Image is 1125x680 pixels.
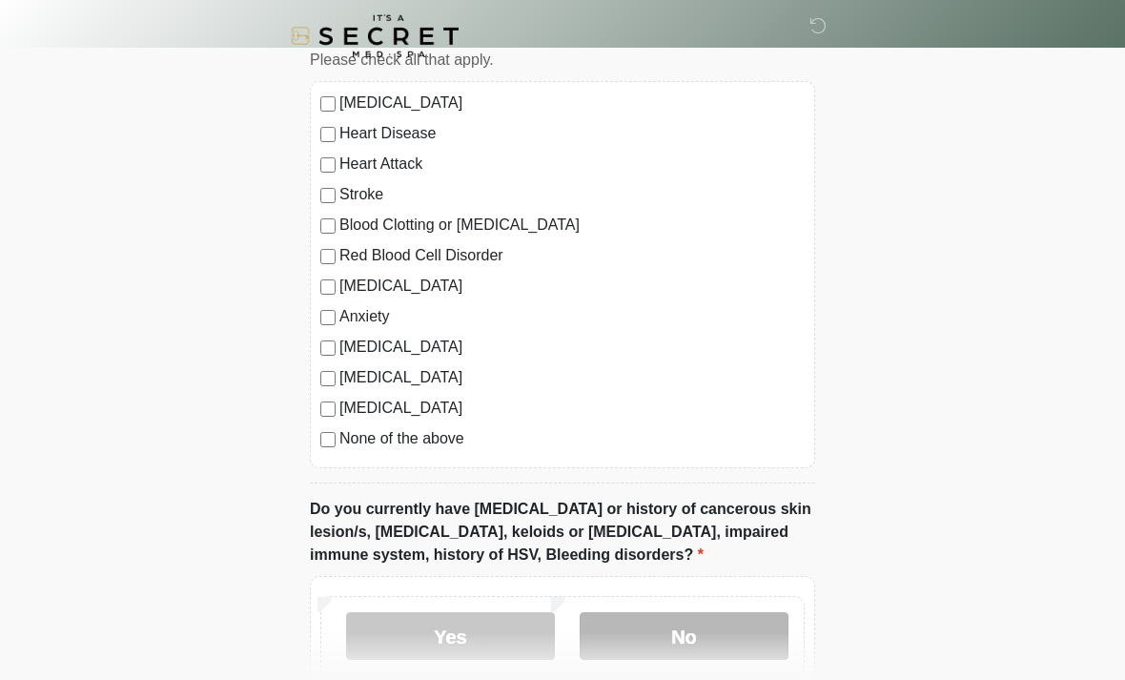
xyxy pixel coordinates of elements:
label: [MEDICAL_DATA] [339,92,805,114]
input: None of the above [320,432,336,447]
input: Stroke [320,188,336,203]
input: [MEDICAL_DATA] [320,371,336,386]
input: Heart Attack [320,157,336,173]
label: [MEDICAL_DATA] [339,397,805,420]
label: [MEDICAL_DATA] [339,275,805,298]
label: Heart Attack [339,153,805,175]
label: [MEDICAL_DATA] [339,366,805,389]
label: Yes [346,612,555,660]
input: [MEDICAL_DATA] [320,279,336,295]
input: [MEDICAL_DATA] [320,96,336,112]
label: No [580,612,788,660]
input: Blood Clotting or [MEDICAL_DATA] [320,218,336,234]
label: Do you currently have [MEDICAL_DATA] or history of cancerous skin lesion/s, [MEDICAL_DATA], keloi... [310,498,815,567]
label: Heart Disease [339,122,805,145]
img: It's A Secret Med Spa Logo [291,14,459,57]
label: None of the above [339,427,805,450]
label: Stroke [339,183,805,206]
label: Blood Clotting or [MEDICAL_DATA] [339,214,805,237]
input: [MEDICAL_DATA] [320,340,336,356]
label: Anxiety [339,305,805,328]
input: Heart Disease [320,127,336,142]
input: Red Blood Cell Disorder [320,249,336,264]
label: [MEDICAL_DATA] [339,336,805,359]
input: Anxiety [320,310,336,325]
label: Red Blood Cell Disorder [339,244,805,267]
input: [MEDICAL_DATA] [320,402,336,417]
